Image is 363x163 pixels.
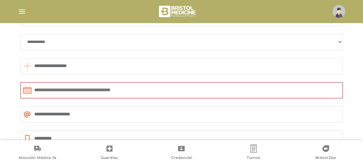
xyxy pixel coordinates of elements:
a: Credencial [145,145,218,162]
span: Credencial [171,155,192,161]
img: bristol-medicine-blanco.png [158,3,198,19]
a: Turnos [218,145,290,162]
span: Atención Médica Ya [18,155,56,161]
a: Bristol Doc [289,145,362,162]
span: Bristol Doc [315,155,336,161]
span: Turnos [247,155,260,161]
a: Guardias [74,145,146,162]
span: Guardias [101,155,118,161]
img: Cober_menu-lines-white.svg [18,7,26,16]
a: Atención Médica Ya [1,145,74,162]
img: profile-placeholder.svg [332,5,345,18]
